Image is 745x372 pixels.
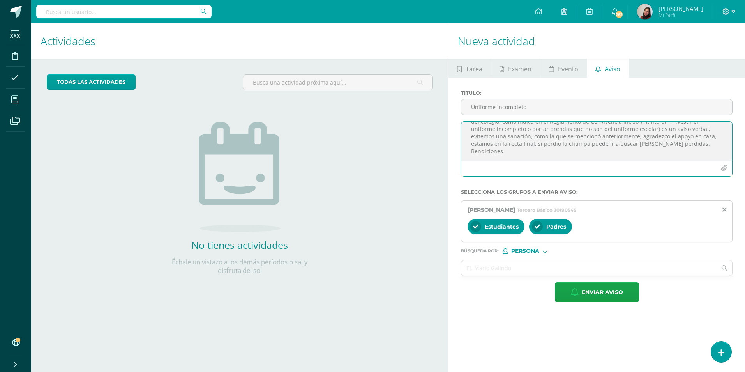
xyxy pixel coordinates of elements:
[605,60,620,78] span: Aviso
[540,59,586,78] a: Evento
[461,122,732,161] textarea: Estimada familia [PERSON_NAME] les deseo bendiciones en cada una de sus actividades, de la manera...
[468,206,515,213] span: [PERSON_NAME]
[47,74,136,90] a: todas las Actividades
[461,189,733,195] label: Selecciona los grupos a enviar aviso :
[243,75,432,90] input: Busca una actividad próxima aquí...
[461,260,717,276] input: Ej. Mario Galindo
[508,60,531,78] span: Examen
[41,23,439,59] h1: Actividades
[162,238,318,252] h2: No tienes actividades
[448,59,491,78] a: Tarea
[587,59,629,78] a: Aviso
[555,282,639,302] button: Enviar aviso
[458,23,736,59] h1: Nueva actividad
[582,283,623,302] span: Enviar aviso
[637,4,653,19] img: 1fd3dd1cd182faa4a90c6c537c1d09a2.png
[162,258,318,275] p: Échale un vistazo a los demás períodos o sal y disfruta del sol
[36,5,212,18] input: Busca un usuario...
[503,248,561,254] div: [object Object]
[511,249,539,253] span: Persona
[466,60,482,78] span: Tarea
[658,12,703,18] span: Mi Perfil
[199,122,281,232] img: no_activities.png
[546,223,566,230] span: Padres
[658,5,703,12] span: [PERSON_NAME]
[461,99,732,115] input: Titulo
[485,223,519,230] span: Estudiantes
[461,249,499,253] span: Búsqueda por :
[491,59,540,78] a: Examen
[558,60,578,78] span: Evento
[615,10,623,19] span: 262
[517,207,576,213] span: Tercero Básico 20190545
[461,90,733,96] label: Titulo :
